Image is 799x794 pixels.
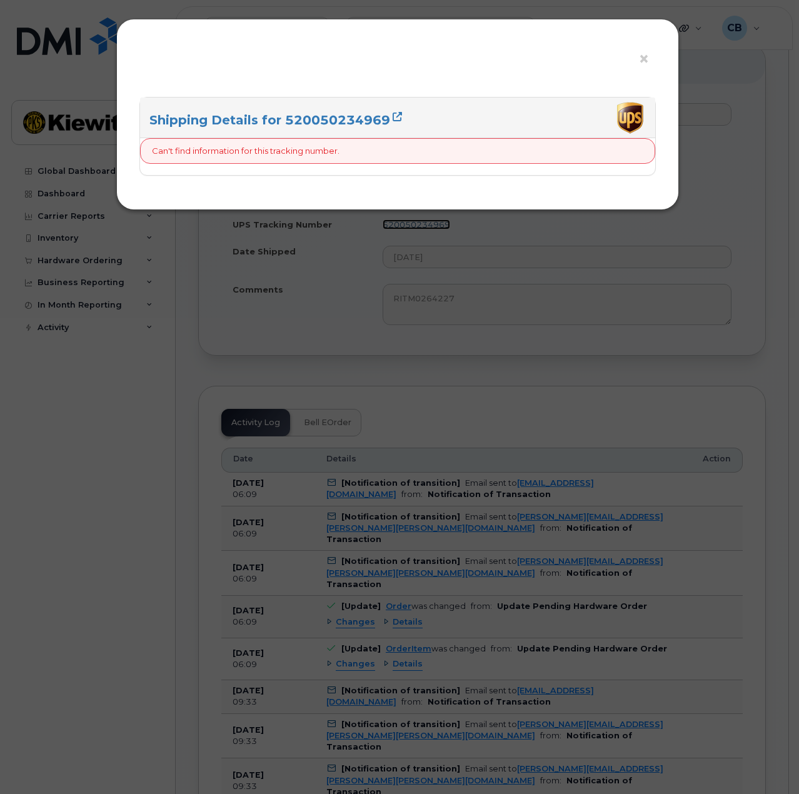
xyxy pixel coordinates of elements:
[615,101,646,135] img: ups-065b5a60214998095c38875261380b7f924ec8f6fe06ec167ae1927634933c50.png
[149,113,402,128] a: Shipping Details for 520050234969
[638,48,650,71] span: ×
[745,740,790,785] iframe: Messenger Launcher
[638,50,656,69] button: ×
[152,145,339,157] p: Can't find information for this tracking number.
